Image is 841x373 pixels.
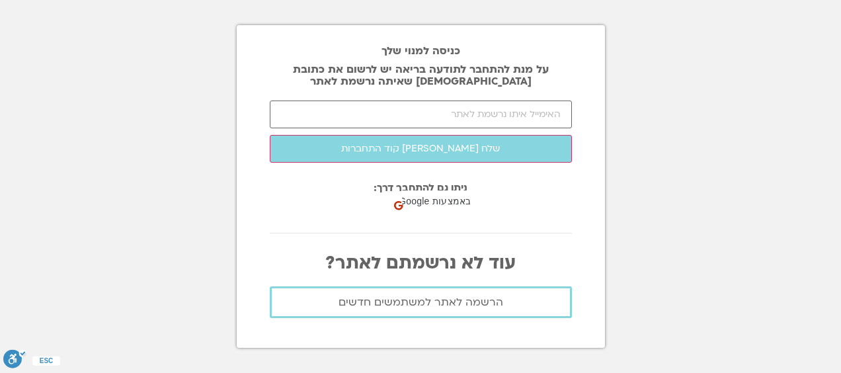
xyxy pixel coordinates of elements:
[270,45,572,57] h2: כניסה למנוי שלך
[270,63,572,87] p: על מנת להתחבר לתודעה בריאה יש לרשום את כתובת [DEMOGRAPHIC_DATA] שאיתה נרשמת לאתר
[399,194,497,208] span: כניסה באמצעות Google
[270,253,572,273] p: עוד לא נרשמתם לאתר?
[339,296,503,308] span: הרשמה לאתר למשתמשים חדשים
[270,101,572,128] input: האימייל איתו נרשמת לאתר
[270,286,572,318] a: הרשמה לאתר למשתמשים חדשים
[270,135,572,163] button: שלח [PERSON_NAME] קוד התחברות
[390,188,523,214] div: כניסה באמצעות Google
